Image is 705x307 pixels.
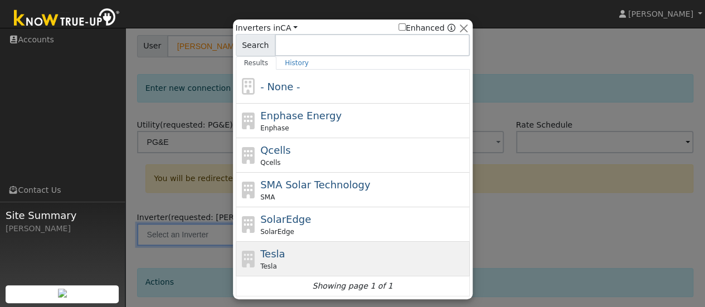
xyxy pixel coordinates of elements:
[6,223,119,235] div: [PERSON_NAME]
[260,179,370,191] span: SMA Solar Technology
[447,23,455,32] a: Enhanced Providers
[398,22,445,34] label: Enhanced
[260,123,289,133] span: Enphase
[260,110,342,121] span: Enphase Energy
[260,81,300,92] span: - None -
[398,22,455,34] span: Show enhanced providers
[6,208,119,223] span: Site Summary
[280,23,298,32] a: CA
[260,261,277,271] span: Tesla
[312,280,392,292] i: Showing page 1 of 1
[236,34,275,56] span: Search
[260,192,275,202] span: SMA
[236,56,277,70] a: Results
[276,56,317,70] a: History
[8,6,125,31] img: Know True-Up
[260,158,280,168] span: Qcells
[58,289,67,298] img: retrieve
[398,23,406,31] input: Enhanced
[628,9,693,18] span: [PERSON_NAME]
[260,248,285,260] span: Tesla
[260,227,294,237] span: SolarEdge
[260,144,291,156] span: Qcells
[260,213,311,225] span: SolarEdge
[236,22,298,34] span: Inverters in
